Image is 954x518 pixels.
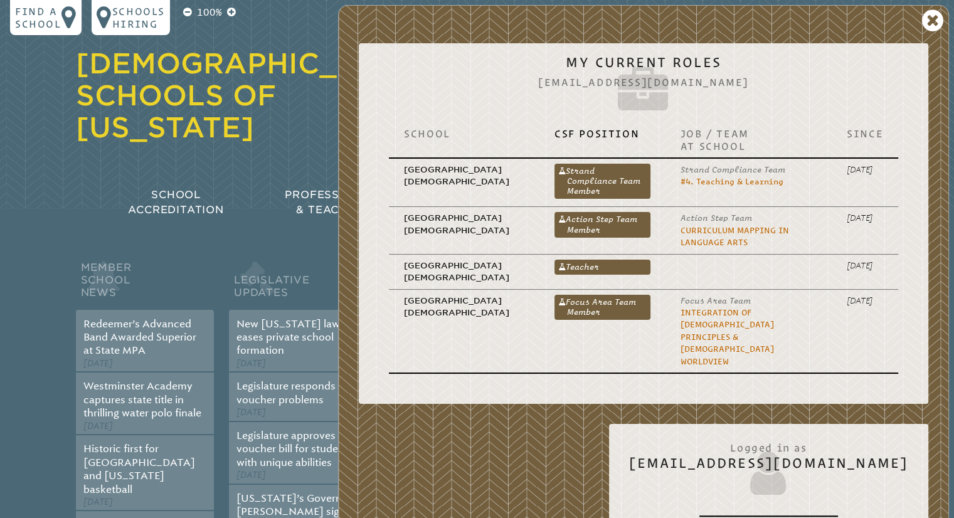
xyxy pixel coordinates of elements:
[194,5,225,20] p: 100%
[629,435,908,498] h2: [EMAIL_ADDRESS][DOMAIN_NAME]
[83,443,195,495] a: Historic first for [GEOGRAPHIC_DATA] and [US_STATE] basketball
[681,165,785,174] span: Strand Compliance Team
[236,470,266,480] span: [DATE]
[236,380,348,405] a: Legislature responds to voucher problems
[379,55,908,117] h2: My Current Roles
[554,295,650,320] a: Focus Area Team Member
[128,189,223,216] span: School Accreditation
[76,258,214,310] h2: Member School News
[236,358,266,369] span: [DATE]
[404,164,524,188] p: [GEOGRAPHIC_DATA][DEMOGRAPHIC_DATA]
[681,127,817,152] p: Job / Team at School
[404,260,524,284] p: [GEOGRAPHIC_DATA][DEMOGRAPHIC_DATA]
[681,308,774,366] a: Integration of [DEMOGRAPHIC_DATA] Principles & [DEMOGRAPHIC_DATA] Worldview
[681,177,783,186] a: #4. Teaching & Learning
[847,260,883,272] p: [DATE]
[236,430,353,468] a: Legislature approves voucher bill for students with unique abilities
[236,407,266,418] span: [DATE]
[83,421,113,431] span: [DATE]
[554,212,650,237] a: Action Step Team Member
[681,296,751,305] span: Focus Area Team
[229,258,367,310] h2: Legislative Updates
[83,497,113,507] span: [DATE]
[629,435,908,455] span: Logged in as
[404,127,524,140] p: School
[285,189,468,216] span: Professional Development & Teacher Certification
[15,5,61,30] p: Find a school
[404,212,524,236] p: [GEOGRAPHIC_DATA][DEMOGRAPHIC_DATA]
[83,380,201,419] a: Westminster Academy captures state title in thrilling water polo finale
[847,295,883,307] p: [DATE]
[83,318,196,357] a: Redeemer’s Advanced Band Awarded Superior at State MPA
[112,5,165,30] p: Schools Hiring
[847,164,883,176] p: [DATE]
[76,47,432,144] a: [DEMOGRAPHIC_DATA] Schools of [US_STATE]
[847,127,883,140] p: Since
[404,295,524,319] p: [GEOGRAPHIC_DATA][DEMOGRAPHIC_DATA]
[554,260,650,275] a: Teacher
[83,358,113,369] span: [DATE]
[847,212,883,224] p: [DATE]
[681,213,752,223] span: Action Step Team
[554,164,650,199] a: Strand Compliance Team Member
[236,318,340,357] a: New [US_STATE] law eases private school formation
[554,127,650,140] p: CSF Position
[681,226,789,247] a: Curriculum Mapping in Language Arts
